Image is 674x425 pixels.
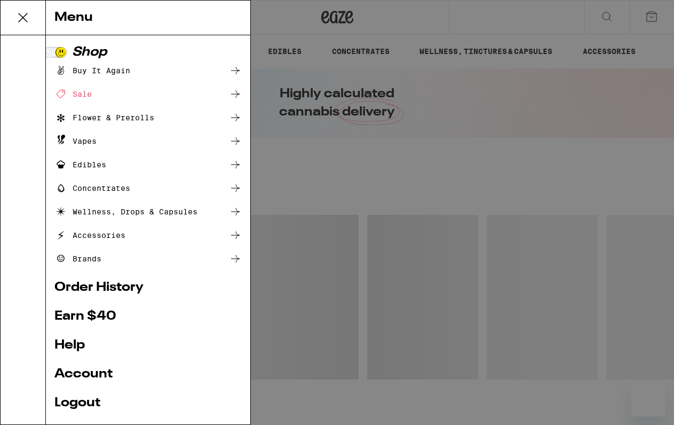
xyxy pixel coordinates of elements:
[54,205,242,218] a: Wellness, Drops & Capsules
[54,135,97,148] div: Vapes
[54,64,130,77] div: Buy It Again
[54,229,242,242] a: Accessories
[54,46,242,59] a: Shop
[54,182,130,195] div: Concentrates
[54,158,242,171] a: Edibles
[54,397,242,409] a: Logout
[54,339,242,352] a: Help
[54,205,197,218] div: Wellness, Drops & Capsules
[54,111,242,124] a: Flower & Prerolls
[54,310,242,323] a: Earn $ 40
[631,382,665,416] iframe: Button to launch messaging window
[54,182,242,195] a: Concentrates
[54,252,242,265] a: Brands
[54,88,242,101] a: Sale
[54,135,242,148] a: Vapes
[54,281,242,294] a: Order History
[54,229,125,242] div: Accessories
[54,252,101,265] div: Brands
[54,111,154,124] div: Flower & Prerolls
[54,88,92,101] div: Sale
[46,1,250,35] div: Menu
[54,158,106,171] div: Edibles
[54,368,242,381] a: Account
[54,64,242,77] a: Buy It Again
